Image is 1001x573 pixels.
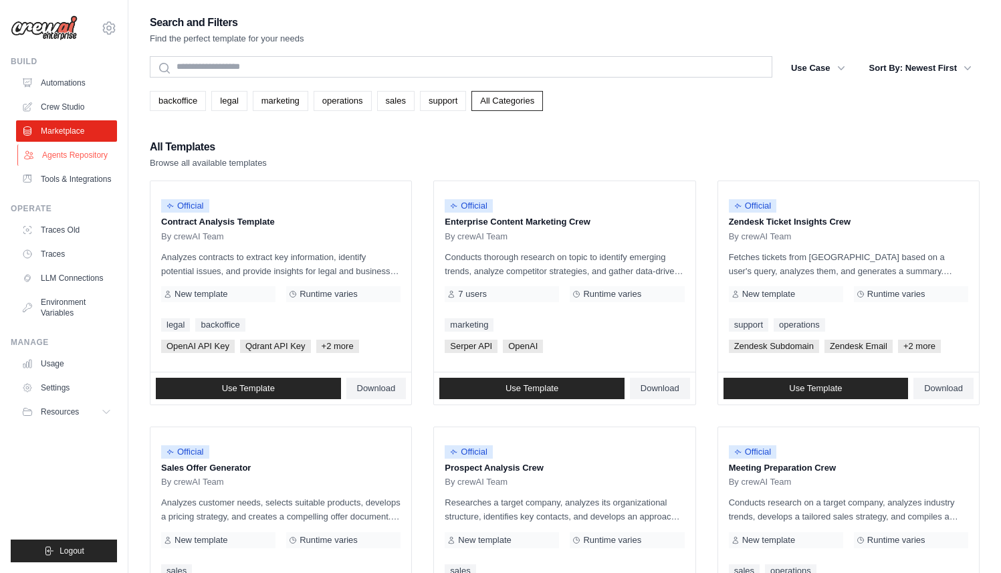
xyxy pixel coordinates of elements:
p: Meeting Preparation Crew [729,461,968,475]
a: support [729,318,768,332]
span: Use Template [222,383,275,394]
a: Use Template [156,378,341,399]
a: LLM Connections [16,267,117,289]
a: marketing [445,318,493,332]
p: Browse all available templates [150,156,267,170]
p: Analyzes customer needs, selects suitable products, develops a pricing strategy, and creates a co... [161,495,401,524]
span: Official [445,445,493,459]
span: Runtime varies [867,289,925,300]
span: Serper API [445,340,497,353]
a: Use Template [724,378,909,399]
div: Build [11,56,117,67]
span: Use Template [789,383,842,394]
a: All Categories [471,91,543,111]
span: Zendesk Email [824,340,893,353]
a: Download [913,378,974,399]
a: Download [346,378,407,399]
p: Find the perfect template for your needs [150,32,304,45]
span: Runtime varies [583,535,641,546]
a: operations [774,318,825,332]
span: By crewAI Team [729,231,792,242]
p: Zendesk Ticket Insights Crew [729,215,968,229]
span: By crewAI Team [161,477,224,487]
span: Official [729,445,777,459]
a: legal [211,91,247,111]
span: Logout [60,546,84,556]
span: By crewAI Team [445,477,508,487]
span: Resources [41,407,79,417]
p: Prospect Analysis Crew [445,461,684,475]
button: Resources [16,401,117,423]
a: Download [630,378,690,399]
span: Official [161,445,209,459]
p: Contract Analysis Template [161,215,401,229]
span: Use Template [506,383,558,394]
button: Sort By: Newest First [861,56,980,80]
span: Official [729,199,777,213]
h2: Search and Filters [150,13,304,32]
a: backoffice [195,318,245,332]
span: +2 more [898,340,941,353]
a: Use Template [439,378,625,399]
div: Manage [11,337,117,348]
p: Conducts research on a target company, analyzes industry trends, develops a tailored sales strate... [729,495,968,524]
a: Settings [16,377,117,398]
span: OpenAI [503,340,543,353]
p: Conducts thorough research on topic to identify emerging trends, analyze competitor strategies, a... [445,250,684,278]
span: Runtime varies [300,535,358,546]
span: By crewAI Team [161,231,224,242]
a: Environment Variables [16,292,117,324]
a: Tools & Integrations [16,168,117,190]
a: Usage [16,353,117,374]
a: Traces Old [16,219,117,241]
span: New template [458,535,511,546]
a: sales [377,91,415,111]
span: By crewAI Team [445,231,508,242]
a: legal [161,318,190,332]
div: Operate [11,203,117,214]
a: Agents Repository [17,144,118,166]
a: operations [314,91,372,111]
a: marketing [253,91,308,111]
a: backoffice [150,91,206,111]
span: Qdrant API Key [240,340,311,353]
span: Official [445,199,493,213]
span: New template [175,289,227,300]
button: Use Case [783,56,853,80]
p: Fetches tickets from [GEOGRAPHIC_DATA] based on a user's query, analyzes them, and generates a su... [729,250,968,278]
span: By crewAI Team [729,477,792,487]
span: Download [641,383,679,394]
span: Runtime varies [300,289,358,300]
p: Researches a target company, analyzes its organizational structure, identifies key contacts, and ... [445,495,684,524]
img: Logo [11,15,78,41]
span: +2 more [316,340,359,353]
span: New template [742,289,795,300]
a: support [420,91,466,111]
button: Logout [11,540,117,562]
span: New template [742,535,795,546]
span: Runtime varies [583,289,641,300]
span: Download [924,383,963,394]
p: Enterprise Content Marketing Crew [445,215,684,229]
h2: All Templates [150,138,267,156]
span: Runtime varies [867,535,925,546]
span: Zendesk Subdomain [729,340,819,353]
p: Sales Offer Generator [161,461,401,475]
span: Download [357,383,396,394]
a: Marketplace [16,120,117,142]
span: New template [175,535,227,546]
a: Automations [16,72,117,94]
span: OpenAI API Key [161,340,235,353]
span: Official [161,199,209,213]
p: Analyzes contracts to extract key information, identify potential issues, and provide insights fo... [161,250,401,278]
span: 7 users [458,289,487,300]
a: Crew Studio [16,96,117,118]
a: Traces [16,243,117,265]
